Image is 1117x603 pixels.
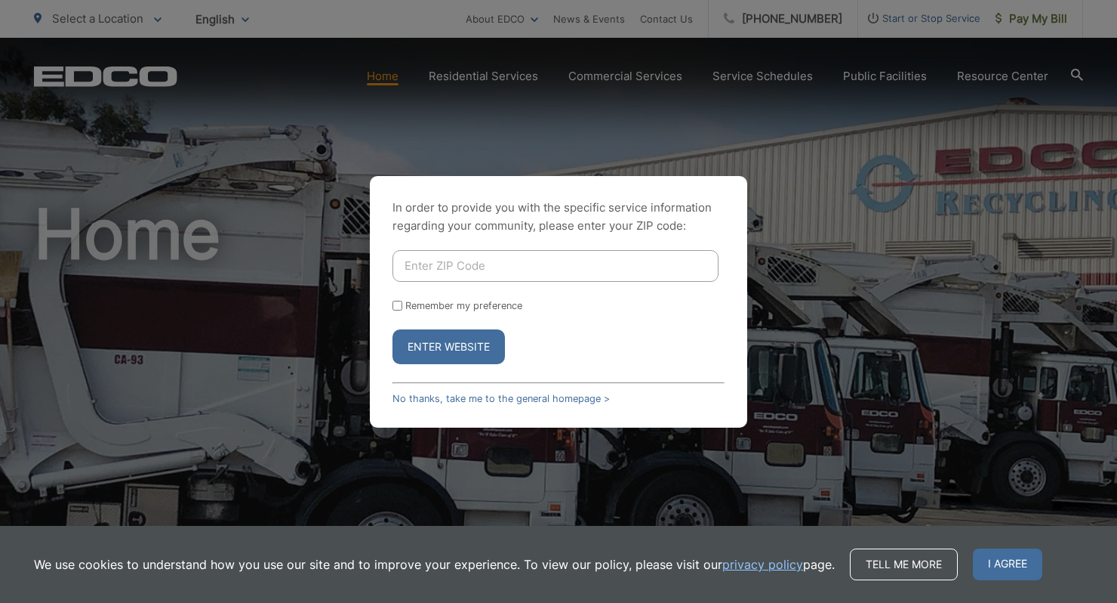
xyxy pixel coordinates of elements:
[392,250,719,282] input: Enter ZIP Code
[850,549,958,580] a: Tell me more
[405,300,522,311] label: Remember my preference
[392,199,725,235] p: In order to provide you with the specific service information regarding your community, please en...
[392,393,610,404] a: No thanks, take me to the general homepage >
[34,555,835,574] p: We use cookies to understand how you use our site and to improve your experience. To view our pol...
[722,555,803,574] a: privacy policy
[392,329,505,364] button: Enter Website
[973,549,1042,580] span: I agree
